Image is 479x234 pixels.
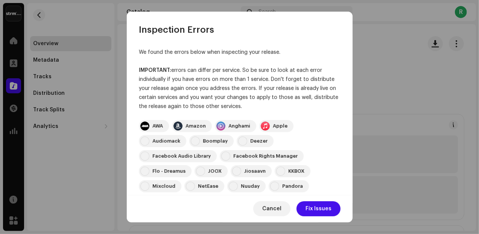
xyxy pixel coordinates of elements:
[253,201,290,216] button: Cancel
[228,123,250,129] div: Anghami
[139,48,341,57] div: We found the errors below when inspecting your release.
[306,201,331,216] span: Fix Issues
[282,183,303,189] div: Pandora
[208,168,222,174] div: JOOX
[288,168,304,174] div: KKBOX
[241,183,260,189] div: Nuuday
[262,201,281,216] span: Cancel
[250,138,268,144] div: Deezer
[152,168,186,174] div: Flo - Dreamus
[198,183,218,189] div: NetEase
[186,123,206,129] div: Amazon
[152,138,180,144] div: Audiomack
[139,24,214,36] span: Inspection Errors
[152,183,175,189] div: Mixcloud
[139,68,171,73] strong: IMPORTANT:
[233,153,298,159] div: Facebook Rights Manager
[244,168,266,174] div: Jiosaavn
[152,153,211,159] div: Facebook Audio Library
[203,138,228,144] div: Boomplay
[273,123,287,129] div: Apple
[297,201,341,216] button: Fix Issues
[152,123,163,129] div: AWA
[139,66,341,111] div: errors can differ per service. So be sure to look at each error individually if you have errors o...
